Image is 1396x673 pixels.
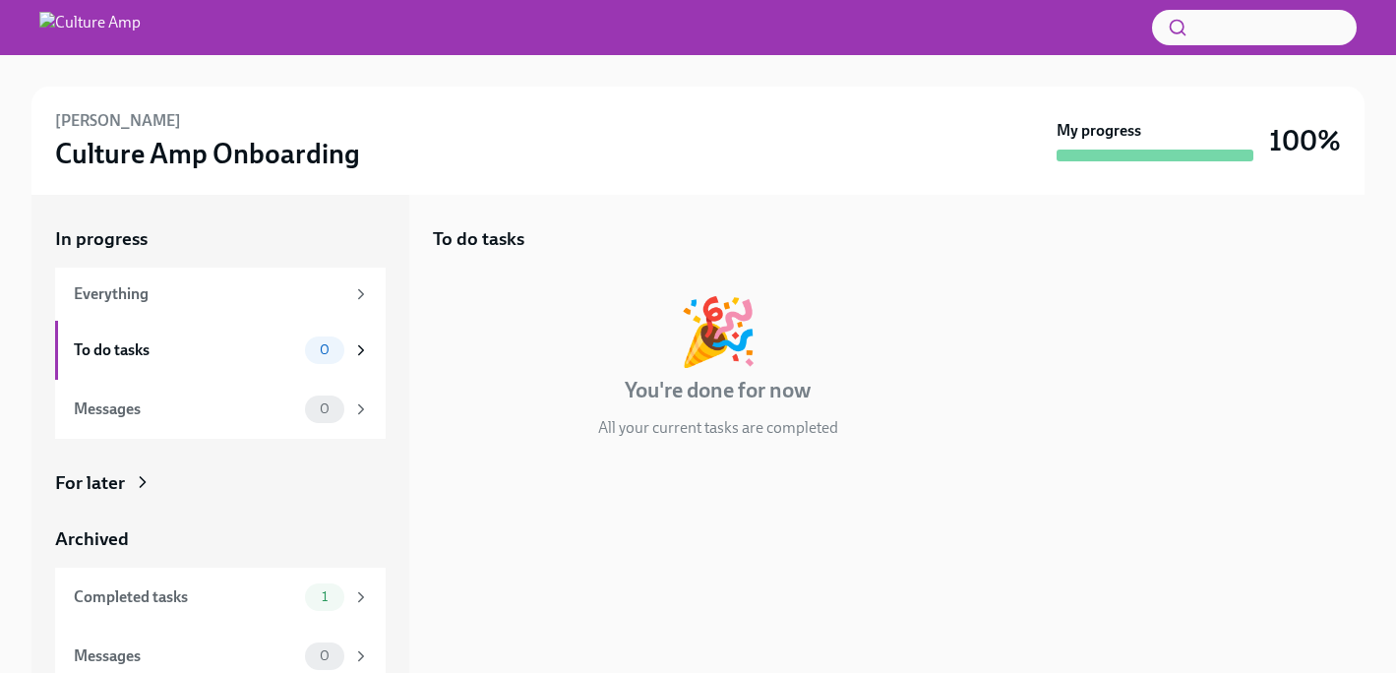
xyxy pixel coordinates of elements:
[55,226,386,252] a: In progress
[39,12,141,43] img: Culture Amp
[678,299,759,364] div: 🎉
[74,398,297,420] div: Messages
[55,470,386,496] a: For later
[1269,123,1341,158] h3: 100%
[55,110,181,132] h6: [PERSON_NAME]
[598,417,838,439] p: All your current tasks are completed
[74,586,297,608] div: Completed tasks
[310,589,339,604] span: 1
[55,136,360,171] h3: Culture Amp Onboarding
[433,226,524,252] h5: To do tasks
[74,339,297,361] div: To do tasks
[55,526,386,552] a: Archived
[74,645,297,667] div: Messages
[625,376,811,405] h4: You're done for now
[308,401,341,416] span: 0
[308,648,341,663] span: 0
[74,283,344,305] div: Everything
[55,380,386,439] a: Messages0
[1057,120,1141,142] strong: My progress
[308,342,341,357] span: 0
[55,268,386,321] a: Everything
[55,470,125,496] div: For later
[55,321,386,380] a: To do tasks0
[55,568,386,627] a: Completed tasks1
